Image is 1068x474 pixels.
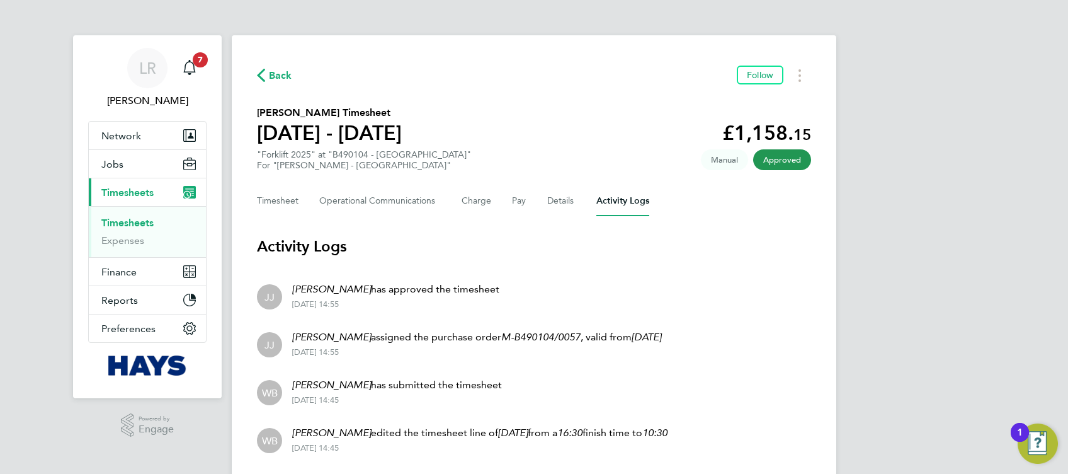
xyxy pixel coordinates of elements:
div: William Brown [257,428,282,453]
span: Powered by [139,413,174,424]
span: This timesheet was manually created. [701,149,748,170]
button: Network [89,122,206,149]
span: WB [262,434,278,448]
a: LR[PERSON_NAME] [88,48,207,108]
em: [PERSON_NAME] [292,427,371,439]
div: [DATE] 14:55 [292,347,661,357]
a: 7 [177,48,202,88]
span: WB [262,386,278,400]
span: Reports [101,294,138,306]
em: 10:30 [642,427,668,439]
button: Preferences [89,315,206,342]
div: 1 [1017,432,1023,449]
button: Timesheets Menu [788,66,811,85]
p: has approved the timesheet [292,282,499,297]
div: John Jenkins [257,332,282,357]
span: This timesheet has been approved. [753,149,811,170]
span: Follow [747,69,773,81]
div: For "[PERSON_NAME] - [GEOGRAPHIC_DATA]" [257,160,471,171]
span: 7 [193,52,208,67]
div: [DATE] 14:45 [292,395,502,405]
span: Preferences [101,323,156,335]
span: LR [139,60,156,76]
button: Reports [89,286,206,314]
p: assigned the purchase order , valid from [292,330,661,345]
button: Finance [89,258,206,286]
button: Pay [512,186,527,216]
div: William Brown [257,380,282,405]
button: Charge [462,186,492,216]
a: Timesheets [101,217,154,229]
button: Back [257,67,292,83]
button: Operational Communications [319,186,441,216]
button: Open Resource Center, 1 new notification [1018,424,1058,464]
nav: Main navigation [73,35,222,398]
button: Timesheets [89,178,206,206]
a: Go to home page [88,355,207,376]
h1: [DATE] - [DATE] [257,120,402,146]
em: [DATE] [498,427,528,439]
span: Timesheets [101,187,154,199]
em: M-B490104/0057 [501,331,581,343]
span: Lewis Railton [88,93,207,108]
span: JJ [264,338,275,352]
button: Follow [737,66,783,84]
div: [DATE] 14:45 [292,443,668,453]
span: 15 [793,125,811,144]
div: Timesheets [89,206,206,257]
h3: Activity Logs [257,236,811,257]
em: [PERSON_NAME] [292,331,371,343]
button: Activity Logs [596,186,649,216]
span: JJ [264,290,275,304]
app-decimal: £1,158. [722,121,811,145]
em: [PERSON_NAME] [292,283,371,295]
button: Details [547,186,576,216]
a: Expenses [101,234,144,246]
span: Jobs [101,158,123,170]
div: "Forklift 2025" at "B490104 - [GEOGRAPHIC_DATA]" [257,149,471,171]
em: [PERSON_NAME] [292,379,371,391]
span: Engage [139,424,174,435]
div: [DATE] 14:55 [292,299,499,309]
button: Jobs [89,150,206,178]
span: Finance [101,266,137,278]
p: edited the timesheet line of from a finish time to [292,425,668,441]
h2: [PERSON_NAME] Timesheet [257,105,402,120]
a: Powered byEngage [121,413,174,437]
span: Network [101,130,141,142]
em: 16:30 [557,427,582,439]
p: has submitted the timesheet [292,378,502,393]
span: Back [269,68,292,83]
img: hays-logo-retina.png [108,355,187,376]
button: Timesheet [257,186,299,216]
em: [DATE] [632,331,661,343]
div: John Jenkins [257,284,282,309]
